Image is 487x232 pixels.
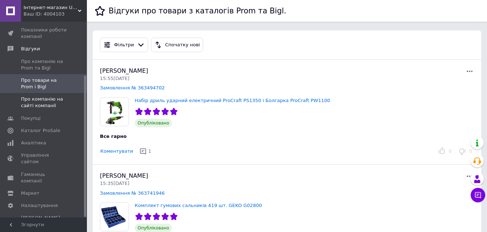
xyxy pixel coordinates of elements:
span: 15:55[DATE] [100,76,129,81]
span: Каталог ProSale [21,127,60,134]
button: Фільтри [100,38,148,52]
a: Комплект гумових сальників 419 шт. GEKO G02800 [135,203,262,208]
span: Налаштування [21,202,58,209]
div: Ваш ID: 4004103 [24,11,87,17]
span: Про товари на Prom і Bigl [21,77,67,90]
h1: Відгуки про товари з каталогів Prom та Bigl. [109,7,286,15]
a: Замовлення № 363494702 [100,85,165,90]
span: Гаманець компанії [21,171,67,184]
span: 1 [148,148,151,154]
div: Спочатку нові [164,41,201,49]
span: Опубліковано [135,119,172,127]
span: [PERSON_NAME] [100,67,148,74]
span: Показники роботи компанії [21,27,67,40]
img: Комплект гумових сальників 419 шт. GEKO G02800 [100,203,129,231]
span: [PERSON_NAME] [100,172,148,179]
span: Про компанію на Prom та Bigl [21,58,67,71]
a: Замовлення № 363741946 [100,190,165,196]
span: Про компанію на сайті компанії [21,96,67,109]
button: 1 [138,146,154,157]
span: Інтернет-магазин UKaTools [24,4,78,11]
button: Спочатку нові [151,38,203,52]
div: Фільтри [113,41,135,49]
span: Відгуки [21,46,40,52]
img: Набір дриль ударний електричний ProCraft PS1350 і Болгарка ProCraft PW1100 [100,98,129,126]
button: Коментувати [100,148,133,155]
span: 15:35[DATE] [100,181,129,186]
span: Все гарно [100,134,127,139]
span: Покупці [21,115,41,122]
span: Маркет [21,190,39,197]
button: Чат з покупцем [471,188,485,202]
span: Управління сайтом [21,152,67,165]
a: Набір дриль ударний електричний ProCraft PS1350 і Болгарка ProCraft PW1100 [135,98,330,103]
span: Аналітика [21,140,46,146]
